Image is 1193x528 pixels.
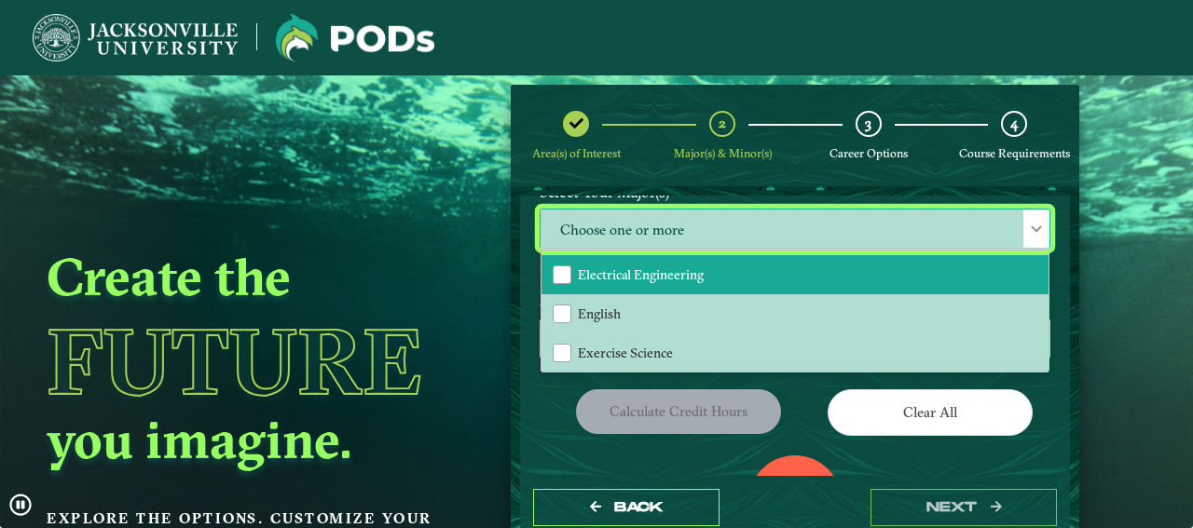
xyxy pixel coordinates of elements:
[33,14,238,61] img: Jacksonville University logo
[47,316,466,407] h1: Future
[541,210,1049,250] span: Choose one or more
[1010,115,1018,132] span: 4
[542,294,1049,333] li: English
[532,146,621,160] span: Area(s) of Interest
[578,266,704,283] span: Electrical Engineering
[542,372,1049,411] li: Film BFA
[578,345,673,361] span: Exercise Science
[47,244,466,309] h2: Create the
[719,115,726,132] span: 2
[674,146,772,160] span: Major(s) & Minor(s)
[828,389,1033,435] button: Clear All
[830,146,908,160] span: Career Options
[542,333,1049,372] li: Exercise Science
[540,254,1050,272] p: Please select at least one Major
[526,284,1064,318] label: Select Your Minor(s)
[47,407,466,472] h2: you imagine.
[578,305,621,322] span: English
[576,389,781,433] button: Calculate credit hours
[614,499,664,515] span: Back
[533,489,720,527] button: Back
[865,115,871,132] span: 3
[542,255,1049,294] li: Electrical Engineering
[871,489,1057,527] button: next
[959,146,1070,160] span: Course Requirements
[276,14,434,61] img: Jacksonville University logo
